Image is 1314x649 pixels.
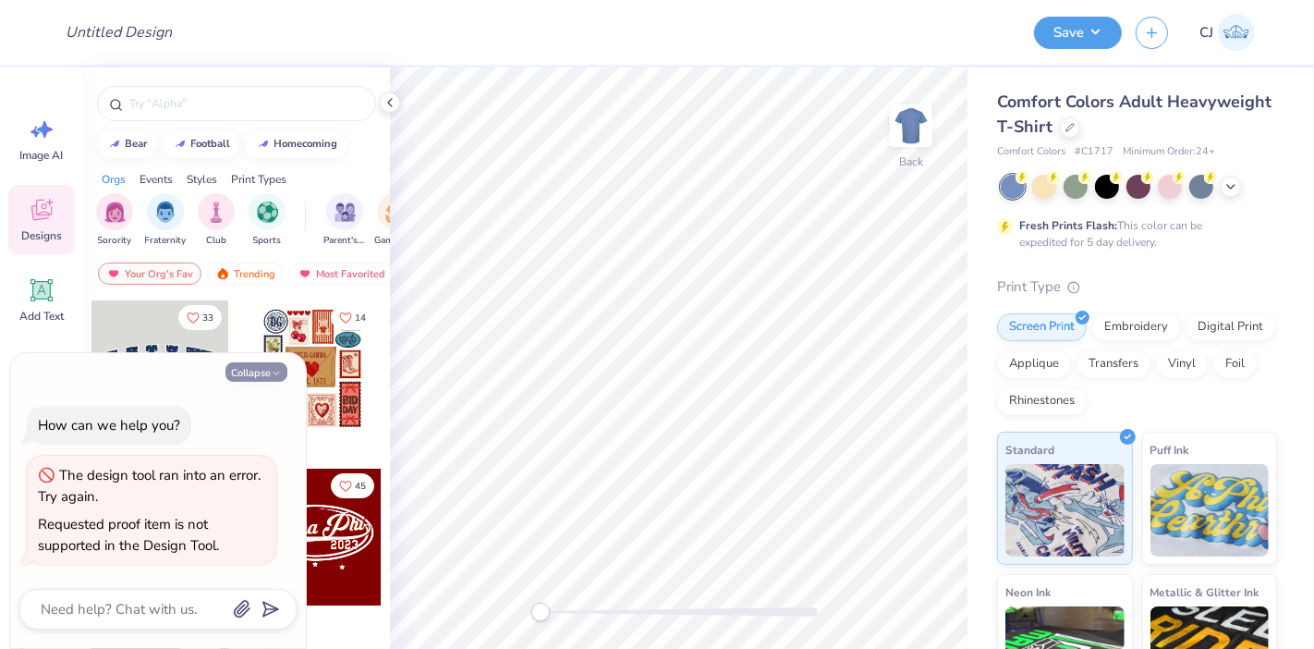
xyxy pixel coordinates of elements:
span: Image AI [20,148,64,163]
button: filter button [323,193,366,248]
div: Requested proof item is not supported in the Design Tool. [38,515,219,555]
span: CJ [1199,22,1213,43]
span: Neon Ink [1005,582,1051,602]
button: bear [97,130,156,158]
div: How can we help you? [38,416,180,435]
img: Puff Ink [1150,464,1270,557]
div: Embroidery [1092,313,1180,341]
img: Club Image [206,202,226,223]
button: homecoming [246,130,347,158]
span: Fraternity [145,234,187,248]
span: 14 [355,313,366,323]
a: CJ [1191,14,1263,51]
span: Minimum Order: 24 + [1123,144,1215,160]
div: Most Favorited [289,263,394,285]
div: Your Org's Fav [98,263,201,285]
div: bear [126,139,148,149]
span: Comfort Colors [997,144,1065,160]
span: Add Text [19,309,64,324]
span: Puff Ink [1150,440,1189,459]
button: filter button [249,193,286,248]
div: This color can be expedited for 5 day delivery. [1019,217,1247,251]
strong: Fresh Prints Flash: [1019,218,1117,233]
span: Club [206,234,226,248]
img: trend_line.gif [107,139,122,150]
span: Standard [1005,440,1054,459]
span: Sorority [98,234,132,248]
button: filter button [198,193,235,248]
div: Back [899,153,923,170]
button: filter button [145,193,187,248]
div: filter for Parent's Weekend [323,193,366,248]
div: Trending [207,263,284,285]
div: Applique [997,350,1071,378]
img: most_fav.gif [298,267,312,280]
input: Try "Alpha" [128,94,364,113]
img: most_fav.gif [106,267,121,280]
button: Like [331,305,374,330]
span: Comfort Colors Adult Heavyweight T-Shirt [997,91,1271,138]
img: Parent's Weekend Image [335,202,356,223]
div: Foil [1213,350,1257,378]
span: 45 [355,482,366,491]
div: filter for Club [198,193,235,248]
div: Digital Print [1186,313,1275,341]
span: # C1717 [1075,144,1113,160]
div: filter for Sports [249,193,286,248]
span: Designs [21,228,62,243]
button: filter button [96,193,133,248]
span: Metallic & Glitter Ink [1150,582,1259,602]
div: The design tool ran into an error. Try again. [38,466,261,506]
div: Print Type [997,276,1277,298]
div: Orgs [102,171,126,188]
button: Like [178,305,222,330]
img: Game Day Image [385,202,407,223]
button: Like [331,473,374,498]
div: Accessibility label [531,603,550,621]
div: Transfers [1077,350,1150,378]
button: filter button [374,193,417,248]
div: Vinyl [1156,350,1208,378]
div: Styles [187,171,217,188]
img: Sports Image [257,202,278,223]
input: Untitled Design [51,14,187,51]
button: Save [1034,17,1122,49]
div: filter for Game Day [374,193,417,248]
div: filter for Sorority [96,193,133,248]
img: Fraternity Image [155,202,176,223]
img: Sorority Image [104,202,126,223]
div: Events [140,171,173,188]
span: 33 [202,313,213,323]
span: Parent's Weekend [323,234,366,248]
img: Standard [1005,464,1125,557]
div: filter for Fraternity [145,193,187,248]
img: Back [893,107,930,144]
div: Screen Print [997,313,1087,341]
img: Carljude Jashper Liwanag [1218,14,1255,51]
div: Print Types [231,171,286,188]
div: football [191,139,231,149]
span: Game Day [374,234,417,248]
img: trending.gif [215,267,230,280]
button: football [163,130,239,158]
div: homecoming [274,139,338,149]
span: Sports [253,234,282,248]
button: Collapse [225,362,287,382]
img: trend_line.gif [173,139,188,150]
div: Rhinestones [997,387,1087,415]
img: trend_line.gif [256,139,271,150]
